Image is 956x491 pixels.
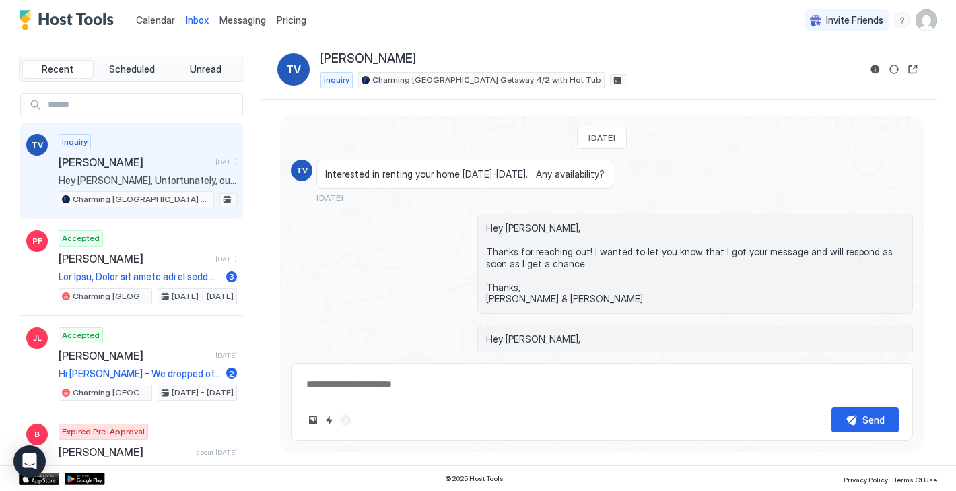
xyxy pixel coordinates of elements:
[59,349,210,362] span: [PERSON_NAME]
[844,471,888,486] a: Privacy Policy
[62,426,145,438] span: Expired Pre-Approval
[62,329,100,341] span: Accepted
[59,174,237,187] span: Hey [PERSON_NAME], Unfortunately, our yearly rental window closes on [DATE], and we're required t...
[32,332,42,344] span: JL
[96,60,168,79] button: Scheduled
[321,412,337,428] button: Quick reply
[136,14,175,26] span: Calendar
[325,168,605,181] span: Interested in renting your home [DATE]-[DATE]. Any availability?
[372,74,601,86] span: Charming [GEOGRAPHIC_DATA] Getaway 4/2 with Hot Tub
[42,63,73,75] span: Recent
[34,428,40,440] span: B
[867,61,883,77] button: Reservation information
[62,136,88,148] span: Inquiry
[862,413,885,427] div: Send
[73,193,211,205] span: Charming [GEOGRAPHIC_DATA] Getaway 4/2 with Hot Tub
[59,368,221,380] span: Hi [PERSON_NAME] - We dropped off the books at [GEOGRAPHIC_DATA] [DATE]. The tracking number for ...
[229,271,234,282] span: 3
[22,60,94,79] button: Recent
[324,74,349,86] span: Inquiry
[219,13,266,27] a: Messaging
[215,158,237,166] span: [DATE]
[486,333,904,428] span: Hey [PERSON_NAME], Unfortunately, our yearly rental window closes on [DATE], and we're required t...
[32,139,43,151] span: TV
[905,61,921,77] button: Open reservation
[196,448,237,457] span: about [DATE]
[172,387,234,399] span: [DATE] - [DATE]
[215,255,237,263] span: [DATE]
[894,12,910,28] div: menu
[844,476,888,484] span: Privacy Policy
[215,351,237,360] span: [DATE]
[186,14,209,26] span: Inbox
[62,232,100,244] span: Accepted
[190,63,221,75] span: Unread
[42,94,242,117] input: Input Field
[65,473,105,485] a: Google Play Store
[59,445,191,459] span: [PERSON_NAME]
[316,193,343,203] span: [DATE]
[170,60,241,79] button: Unread
[136,13,175,27] a: Calendar
[172,290,234,302] span: [DATE] - [DATE]
[73,387,149,399] span: Charming [GEOGRAPHIC_DATA] Getaway 4/2 with Hot Tub
[893,471,937,486] a: Terms Of Use
[59,464,221,476] span: Hey [PERSON_NAME], Thanks for the reply! Unfortunately, the house was just booked for 9/14-9/20, ...
[286,61,301,77] span: TV
[59,252,210,265] span: [PERSON_NAME]
[445,474,504,483] span: © 2025 Host Tools
[831,407,899,432] button: Send
[229,368,234,379] span: 2
[486,222,904,305] span: Hey [PERSON_NAME], Thanks for reaching out! I wanted to let you know that I got your message and ...
[320,51,416,67] span: [PERSON_NAME]
[219,14,266,26] span: Messaging
[13,445,46,478] div: Open Intercom Messenger
[277,14,306,26] span: Pricing
[19,10,120,30] a: Host Tools Logo
[59,156,210,169] span: [PERSON_NAME]
[186,13,209,27] a: Inbox
[893,476,937,484] span: Terms Of Use
[19,473,59,485] a: App Store
[59,271,221,283] span: Lor Ipsu, Dolor sit ametc adi el sedd eiu temporin ut la etdo mag al eni admin :) Ve quisno exer ...
[916,9,937,31] div: User profile
[296,164,308,176] span: TV
[886,61,902,77] button: Sync reservation
[826,14,883,26] span: Invite Friends
[305,412,321,428] button: Upload image
[32,235,42,247] span: PF
[73,290,149,302] span: Charming [GEOGRAPHIC_DATA] Getaway 4/2 with Hot Tub
[588,133,615,143] span: [DATE]
[109,63,155,75] span: Scheduled
[19,57,244,82] div: tab-group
